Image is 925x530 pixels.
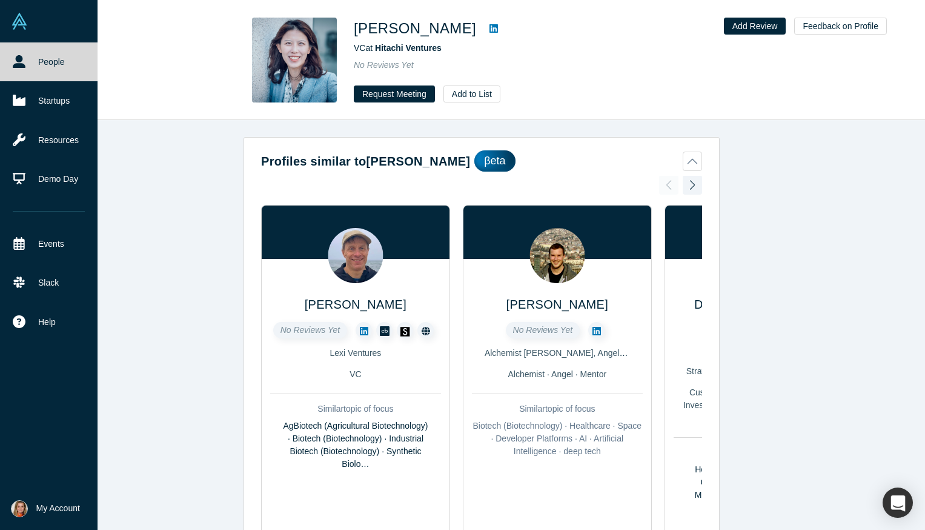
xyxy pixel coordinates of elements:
[270,368,441,381] div: VC
[354,43,442,53] span: VC at
[11,500,80,517] button: My Account
[513,325,573,335] span: No Reviews Yet
[261,150,702,172] button: Profiles similar to[PERSON_NAME]βeta
[724,18,786,35] button: Add Review
[252,18,337,102] img: Marina Du's Profile Image
[686,366,904,376] span: Strategy executive; Startup advisor and investor; Operator
[280,325,340,335] span: No Reviews Yet
[794,18,887,35] button: Feedback on Profile
[36,502,80,515] span: My Account
[261,152,470,170] h2: Profiles similar to [PERSON_NAME]
[472,368,643,381] div: Alchemist · Angel · Mentor
[485,348,652,358] span: Alchemist [PERSON_NAME], Angel Investor
[305,298,406,311] a: [PERSON_NAME]
[506,298,608,311] a: [PERSON_NAME]
[11,13,28,30] img: Alchemist Vault Logo
[443,86,500,102] button: Add to List
[354,18,476,39] h1: [PERSON_NAME]
[328,228,383,283] img: Jonah Probell's Profile Image
[674,463,844,514] div: Healthcare · Consumer Products · Consumer Internet · Consumer Marketplaces · Consumer Health · Cl...
[472,403,643,415] div: Similar topic of focus
[270,403,441,415] div: Similar topic of focus
[330,348,382,358] span: Lexi Ventures
[38,316,56,329] span: Help
[375,43,442,53] a: Hitachi Ventures
[11,500,28,517] img: Gulin Yilmaz's Account
[474,150,515,172] div: βeta
[270,420,441,471] div: AgBiotech (Agricultural Biotechnology) · Biotech (Biotechnology) · Industrial Biotech (Biotechnol...
[473,421,642,456] span: Biotech (Biotechnology) · Healthcare · Space · Developer Platforms · AI · Artificial Intelligence...
[529,228,585,283] img: Cameron Urban's Profile Image
[674,446,844,459] div: Similar topic of focus
[354,60,414,70] span: No Reviews Yet
[694,298,823,329] a: DJ ([PERSON_NAME]) [PERSON_NAME]
[674,386,844,424] div: Customer · Mentor · Angel · Strategic Investor · Channel Partner · Freelancer / Consultant · Lect...
[354,86,435,102] button: Request Meeting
